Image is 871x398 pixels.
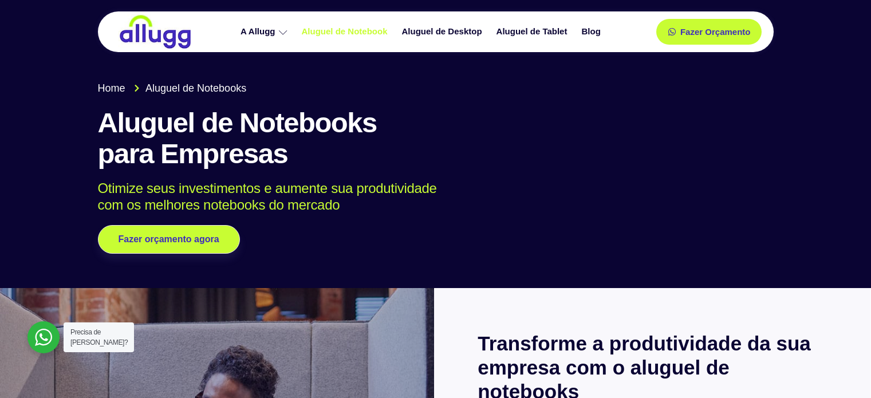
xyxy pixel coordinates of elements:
span: Aluguel de Notebooks [143,81,246,96]
h1: Aluguel de Notebooks para Empresas [98,108,774,170]
span: Fazer Orçamento [680,27,751,36]
a: Aluguel de Desktop [396,22,491,42]
img: locação de TI é Allugg [118,14,192,49]
p: Otimize seus investimentos e aumente sua produtividade com os melhores notebooks do mercado [98,180,757,214]
a: Blog [576,22,609,42]
a: A Allugg [235,22,296,42]
span: Precisa de [PERSON_NAME]? [70,328,128,346]
a: Aluguel de Tablet [491,22,576,42]
a: Fazer orçamento agora [98,225,240,254]
a: Fazer Orçamento [656,19,762,45]
a: Aluguel de Notebook [296,22,396,42]
span: Fazer orçamento agora [119,235,219,244]
span: Home [98,81,125,96]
